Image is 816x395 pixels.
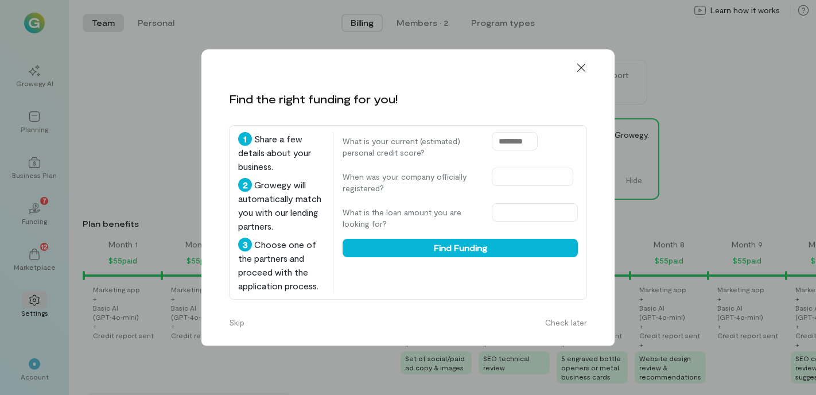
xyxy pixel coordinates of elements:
div: 2 [238,178,252,192]
div: Growegy will automatically match you with our lending partners. [238,178,324,233]
button: Check later [538,313,594,332]
div: 3 [238,238,252,251]
div: Choose one of the partners and proceed with the application process. [238,238,324,293]
label: When was your company officially registered? [343,171,480,194]
label: What is your current (estimated) personal credit score? [343,135,480,158]
button: Skip [222,313,251,332]
button: Find Funding [343,239,578,257]
div: Share a few details about your business. [238,132,324,173]
div: Find the right funding for you! [229,91,398,107]
label: What is the loan amount you are looking for? [343,207,480,230]
div: 1 [238,132,252,146]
